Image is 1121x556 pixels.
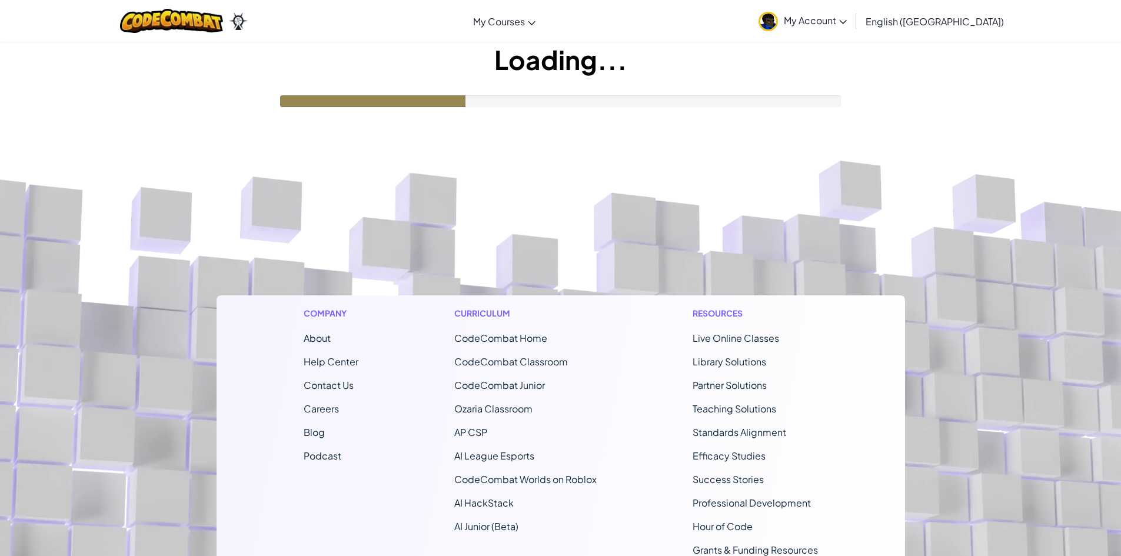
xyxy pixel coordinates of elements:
[454,379,545,391] a: CodeCombat Junior
[473,15,525,28] span: My Courses
[304,332,331,344] a: About
[454,520,518,532] a: AI Junior (Beta)
[454,332,547,344] span: CodeCombat Home
[454,473,597,485] a: CodeCombat Worlds on Roblox
[454,402,533,415] a: Ozaria Classroom
[304,379,354,391] span: Contact Us
[693,497,811,509] a: Professional Development
[229,12,248,30] img: Ozaria
[693,473,764,485] a: Success Stories
[304,426,325,438] a: Blog
[693,450,766,462] a: Efficacy Studies
[693,544,818,556] a: Grants & Funding Resources
[304,355,358,368] a: Help Center
[454,355,568,368] a: CodeCombat Classroom
[467,5,541,37] a: My Courses
[693,355,766,368] a: Library Solutions
[454,497,514,509] a: AI HackStack
[693,332,779,344] a: Live Online Classes
[120,9,223,33] img: CodeCombat logo
[304,307,358,319] h1: Company
[860,5,1010,37] a: English ([GEOGRAPHIC_DATA])
[693,402,776,415] a: Teaching Solutions
[693,426,786,438] a: Standards Alignment
[693,520,753,532] a: Hour of Code
[693,307,818,319] h1: Resources
[866,15,1004,28] span: English ([GEOGRAPHIC_DATA])
[753,2,853,39] a: My Account
[454,450,534,462] a: AI League Esports
[693,379,767,391] a: Partner Solutions
[304,450,341,462] a: Podcast
[304,402,339,415] a: Careers
[784,14,847,26] span: My Account
[759,12,778,31] img: avatar
[454,426,487,438] a: AP CSP
[454,307,597,319] h1: Curriculum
